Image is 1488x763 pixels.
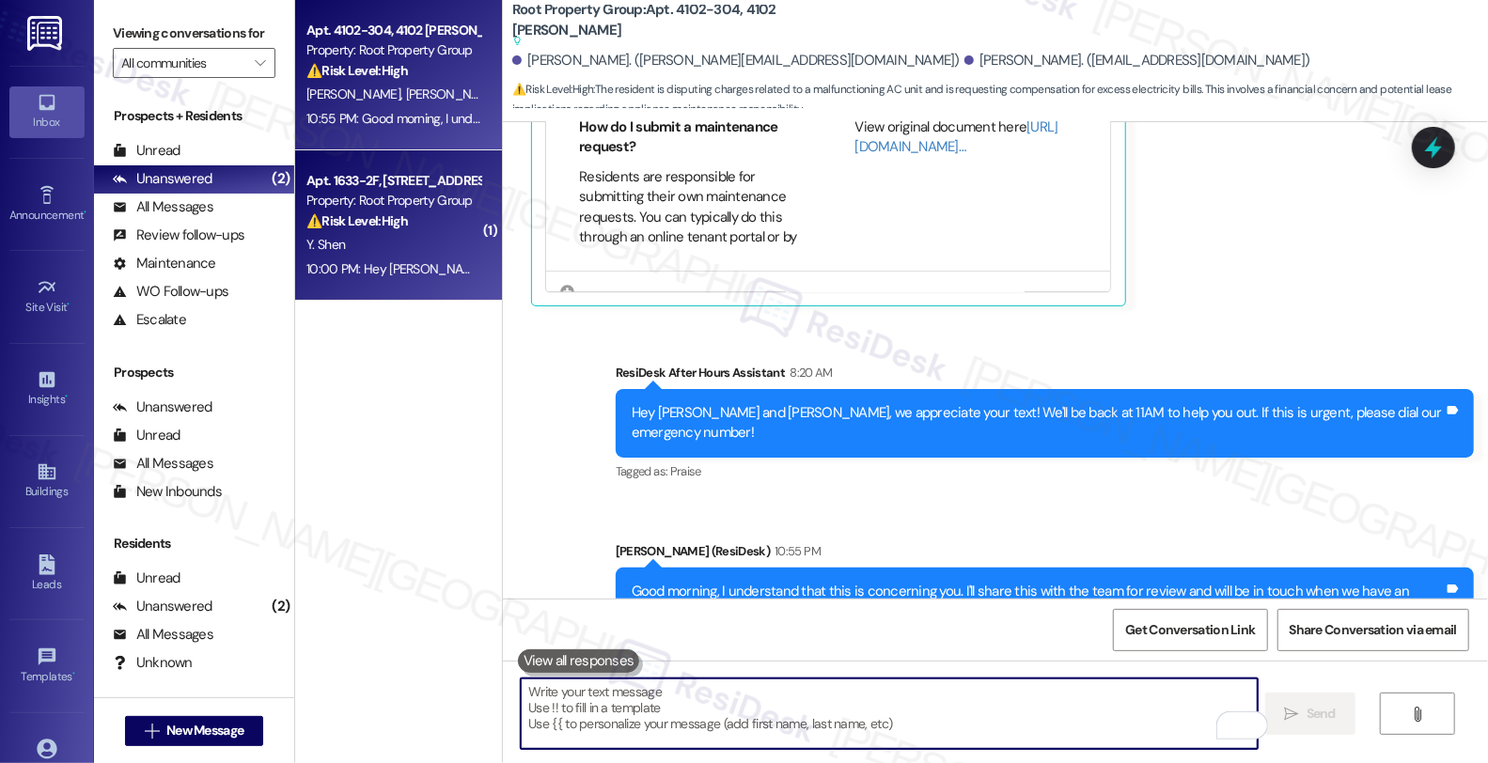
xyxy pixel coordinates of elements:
a: Inbox [9,86,85,137]
div: All Messages [113,197,213,217]
div: Unanswered [113,169,212,189]
span: [PERSON_NAME] [306,86,406,102]
div: Hey [PERSON_NAME] and [PERSON_NAME], we appreciate your text! We'll be back at 11AM to help you o... [632,403,1444,444]
div: 10:55 PM: Good morning, I understand that this is concerning you. I'll share this with the team f... [306,110,1421,127]
li: Residents are responsible for submitting their own maintenance requests. You can typically do thi... [579,167,802,288]
div: WO Follow-ups [113,282,228,302]
div: 10:55 PM [770,541,821,561]
a: Buildings [9,456,85,506]
input: All communities [121,48,245,78]
div: Property: Root Property Group [306,40,480,60]
a: Leads [9,549,85,599]
span: • [72,667,75,680]
i:  [1285,707,1299,722]
img: ResiDesk Logo [27,16,66,51]
i:  [1411,707,1425,722]
button: Share Conversation via email [1277,609,1469,651]
div: [PERSON_NAME]. ([EMAIL_ADDRESS][DOMAIN_NAME]) [964,51,1310,70]
span: New Message [166,721,243,740]
span: • [65,390,68,403]
a: Insights • [9,364,85,414]
div: All Messages [113,454,213,474]
button: Send [1265,693,1356,735]
button: Get Conversation Link [1113,609,1267,651]
div: Escalate [113,310,186,330]
div: Apt. 1633-2F, [STREET_ADDRESS][PERSON_NAME] [306,171,480,191]
div: Review follow-ups [113,226,244,245]
div: View original document here [855,117,1097,158]
i:  [145,724,159,739]
div: Prospects + Residents [94,106,294,126]
div: Residents [94,534,294,553]
div: New Inbounds [113,482,222,502]
div: 8:20 AM [785,363,832,382]
div: Maintenance [113,254,216,273]
span: Praise [670,463,701,479]
button: New Message [125,716,264,746]
div: Unread [113,568,180,588]
strong: ⚠️ Risk Level: High [306,62,408,79]
div: (2) [267,164,294,194]
strong: ⚠️ Risk Level: High [512,82,593,97]
span: Y. Shen [306,236,345,253]
div: Unanswered [113,397,212,417]
a: Site Visit • [9,272,85,322]
span: Share Conversation via email [1290,620,1457,640]
div: [PERSON_NAME] (ResiDesk) [616,541,1474,568]
div: All Messages [113,625,213,645]
div: Unread [113,141,180,161]
span: • [68,298,70,311]
div: Prospects [94,363,294,382]
div: Property: Root Property Group [306,191,480,210]
label: Viewing conversations for [113,19,275,48]
div: Unread [113,426,180,445]
span: • [84,206,86,219]
div: Tagged as: [616,458,1474,485]
div: 10:00 PM: Hey [PERSON_NAME], we appreciate your text! We'll be back at 11AM to help you out. If t... [306,260,1107,277]
strong: ⚠️ Risk Level: High [306,212,408,229]
a: [URL][DOMAIN_NAME]… [855,117,1058,156]
div: Apt. 4102-304, 4102 [PERSON_NAME] [306,21,480,40]
a: Templates • [9,641,85,692]
div: [PERSON_NAME]. ([PERSON_NAME][EMAIL_ADDRESS][DOMAIN_NAME]) [512,51,960,70]
div: ResiDesk After Hours Assistant [616,363,1474,389]
span: Get Conversation Link [1125,620,1255,640]
textarea: To enrich screen reader interactions, please activate Accessibility in Grammarly extension settings [521,678,1258,749]
div: Good morning, I understand that this is concerning you. I'll share this with the team for review ... [632,582,1444,622]
span: Send [1307,704,1336,724]
li: How do I submit a maintenance request? [579,117,802,158]
div: (2) [267,592,294,621]
span: : The resident is disputing charges related to a malfunctioning AC unit and is requesting compens... [512,80,1488,120]
span: [PERSON_NAME] [406,86,500,102]
i:  [255,55,265,70]
div: Unanswered [113,597,212,616]
div: Unknown [113,653,193,673]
